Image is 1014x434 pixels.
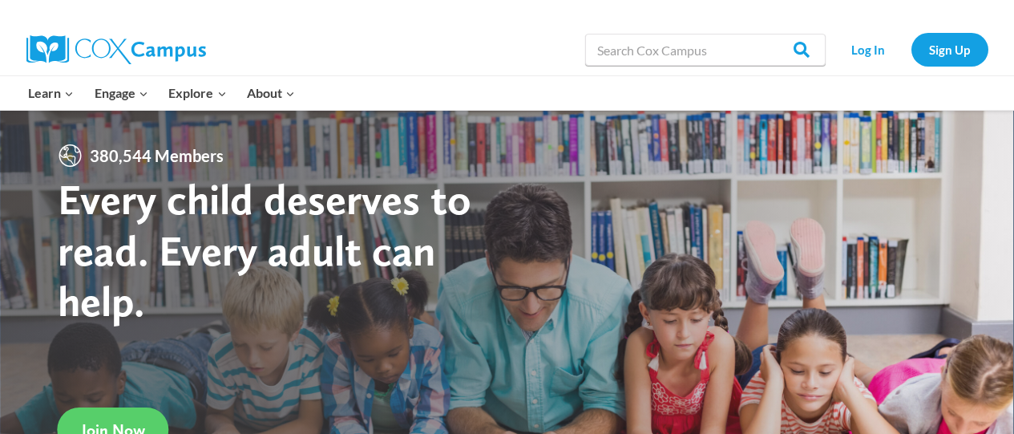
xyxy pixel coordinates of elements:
[26,35,206,64] img: Cox Campus
[247,83,295,103] span: About
[834,33,988,66] nav: Secondary Navigation
[83,143,230,168] span: 380,544 Members
[58,173,471,327] strong: Every child deserves to read. Every adult can help.
[168,83,226,103] span: Explore
[28,83,74,103] span: Learn
[18,76,305,110] nav: Primary Navigation
[834,33,903,66] a: Log In
[585,34,826,66] input: Search Cox Campus
[911,33,988,66] a: Sign Up
[95,83,148,103] span: Engage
